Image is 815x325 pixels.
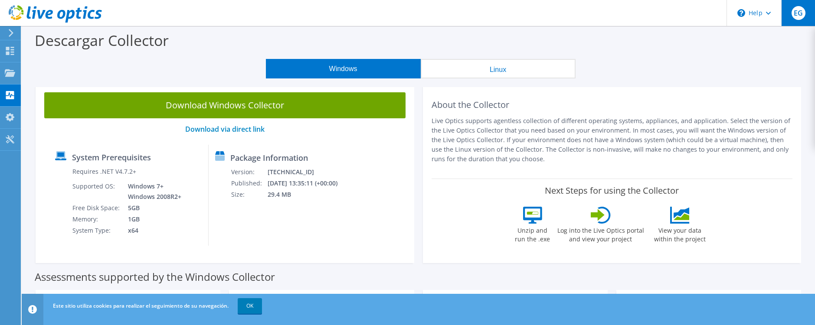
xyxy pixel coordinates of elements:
a: Download Windows Collector [44,92,406,118]
label: Package Information [230,153,308,162]
label: Requires .NET V4.7.2+ [72,167,136,176]
td: Version: [231,166,267,178]
h2: About the Collector [432,100,793,110]
td: 5GB [121,202,183,214]
td: 29.4 MB [267,189,349,200]
td: Published: [231,178,267,189]
label: Log into the Live Optics portal and view your project [557,224,645,244]
td: [TECHNICAL_ID] [267,166,349,178]
td: System Type: [72,225,121,236]
td: [DATE] 13:35:11 (+00:00) [267,178,349,189]
td: Free Disk Space: [72,202,121,214]
label: Unzip and run the .exe [513,224,553,244]
a: OK [238,298,262,314]
button: Linux [421,59,576,78]
button: Windows [266,59,421,78]
p: Live Optics supports agentless collection of different operating systems, appliances, and applica... [432,116,793,164]
label: Next Steps for using the Collector [545,185,679,196]
td: Size: [231,189,267,200]
td: x64 [121,225,183,236]
label: Descargar Collector [35,30,169,50]
span: Este sitio utiliza cookies para realizar el seguimiento de su navegación. [53,302,229,309]
label: View your data within the project [649,224,711,244]
td: 1GB [121,214,183,225]
svg: \n [737,9,745,17]
td: Memory: [72,214,121,225]
label: System Prerequisites [72,153,151,162]
a: Download via direct link [185,124,265,134]
label: Assessments supported by the Windows Collector [35,273,275,281]
td: Windows 7+ Windows 2008R2+ [121,181,183,202]
span: EG [792,6,805,20]
td: Supported OS: [72,181,121,202]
